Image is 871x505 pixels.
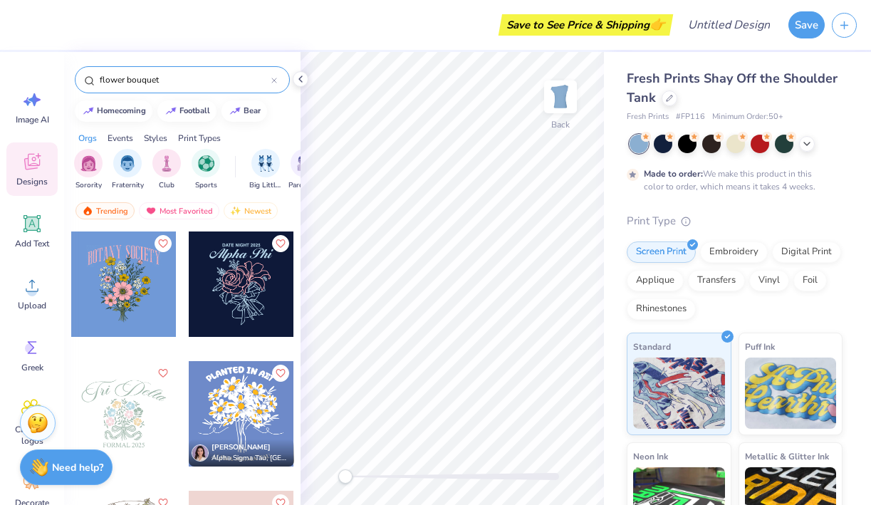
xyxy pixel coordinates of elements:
div: Foil [793,270,827,291]
span: Puff Ink [745,339,775,354]
button: filter button [288,149,321,191]
button: filter button [152,149,181,191]
span: Sports [195,180,217,191]
span: Image AI [16,114,49,125]
img: Parent's Weekend Image [297,155,313,172]
strong: Need help? [52,461,103,474]
img: trend_line.gif [165,107,177,115]
button: filter button [249,149,282,191]
div: Orgs [78,132,97,145]
button: homecoming [75,100,152,122]
div: Vinyl [749,270,789,291]
img: newest.gif [230,206,241,216]
img: trending.gif [82,206,93,216]
div: Back [551,118,570,131]
span: Big Little Reveal [249,180,282,191]
div: Embroidery [700,241,768,263]
div: Print Types [178,132,221,145]
strong: Made to order: [644,168,703,179]
span: Parent's Weekend [288,180,321,191]
img: Standard [633,358,725,429]
div: homecoming [97,107,146,115]
input: Untitled Design [677,11,781,39]
button: football [157,100,217,122]
div: Print Type [627,213,843,229]
span: Add Text [15,238,49,249]
img: Puff Ink [745,358,837,429]
img: Big Little Reveal Image [258,155,273,172]
div: Newest [224,202,278,219]
input: Try "Alpha" [98,73,271,87]
div: filter for Big Little Reveal [249,149,282,191]
span: Clipart & logos [9,424,56,447]
div: filter for Fraternity [112,149,144,191]
div: Accessibility label [338,469,353,484]
div: bear [244,107,261,115]
div: Digital Print [772,241,841,263]
div: Trending [75,202,135,219]
span: Alpha Sigma Tau, [GEOGRAPHIC_DATA] [212,453,288,464]
span: Neon Ink [633,449,668,464]
span: [PERSON_NAME] [212,442,271,452]
button: Like [155,365,172,382]
span: Sorority [75,180,102,191]
img: most_fav.gif [145,206,157,216]
span: Fresh Prints [627,111,669,123]
div: Screen Print [627,241,696,263]
span: Metallic & Glitter Ink [745,449,829,464]
img: Fraternity Image [120,155,135,172]
div: Events [108,132,133,145]
div: Rhinestones [627,298,696,320]
div: filter for Parent's Weekend [288,149,321,191]
button: Like [272,365,289,382]
div: filter for Sports [192,149,220,191]
img: trend_line.gif [229,107,241,115]
div: filter for Club [152,149,181,191]
button: filter button [112,149,144,191]
div: Transfers [688,270,745,291]
span: Club [159,180,174,191]
div: football [179,107,210,115]
span: 👉 [650,16,665,33]
img: Sports Image [198,155,214,172]
img: Sorority Image [80,155,97,172]
span: Upload [18,300,46,311]
div: Applique [627,270,684,291]
span: Designs [16,176,48,187]
img: trend_line.gif [83,107,94,115]
div: Styles [144,132,167,145]
div: Most Favorited [139,202,219,219]
button: filter button [74,149,103,191]
button: filter button [192,149,220,191]
button: Like [155,235,172,252]
img: Club Image [159,155,174,172]
button: bear [221,100,267,122]
button: Save [788,11,825,38]
div: We make this product in this color to order, which means it takes 4 weeks. [644,167,819,193]
span: Greek [21,362,43,373]
div: Save to See Price & Shipping [502,14,669,36]
img: Back [546,83,575,111]
span: Fresh Prints Shay Off the Shoulder Tank [627,70,838,106]
span: Fraternity [112,180,144,191]
span: Standard [633,339,671,354]
button: Like [272,235,289,252]
div: filter for Sorority [74,149,103,191]
span: # FP116 [676,111,705,123]
span: Minimum Order: 50 + [712,111,783,123]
